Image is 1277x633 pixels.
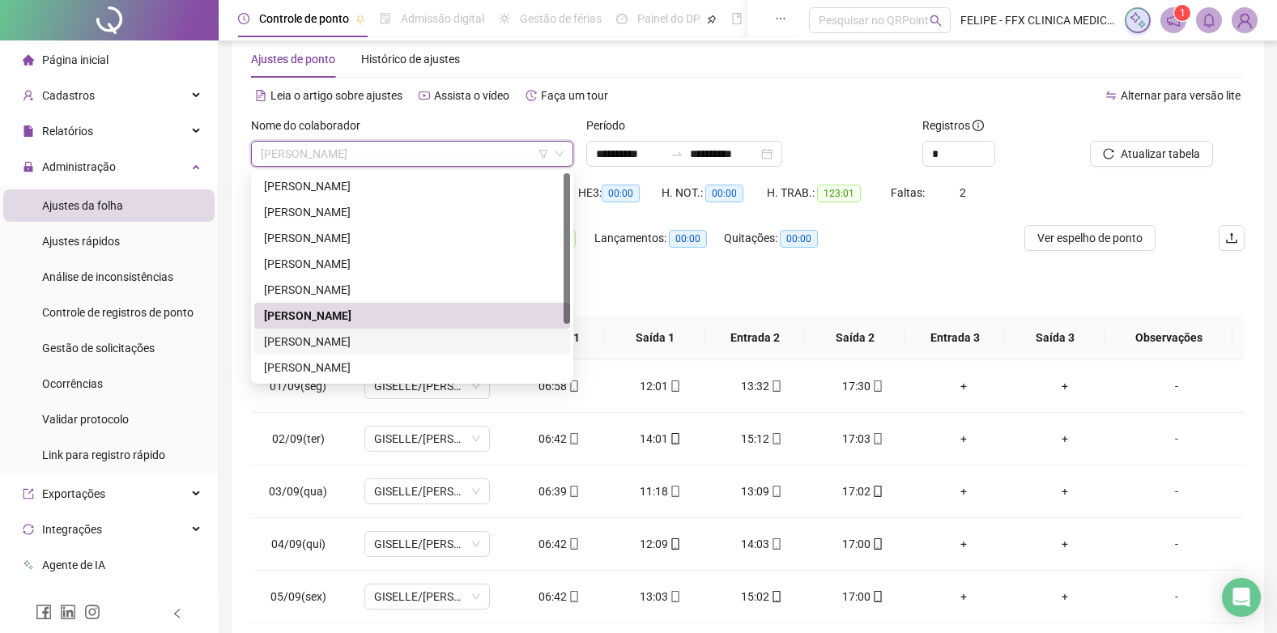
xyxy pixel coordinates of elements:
th: Entrada 3 [905,316,1006,360]
span: Faltas: [891,186,927,199]
span: file [23,125,34,137]
div: + [926,430,1002,448]
span: Ocorrências [42,377,103,390]
th: Saída 3 [1005,316,1105,360]
div: HE 3: [578,184,661,202]
label: Período [586,117,636,134]
span: Controle de ponto [259,12,349,25]
span: mobile [668,486,681,497]
div: 14:01 [623,430,698,448]
span: mobile [870,380,883,392]
span: mobile [769,538,782,550]
span: 01/09(seg) [270,380,326,393]
div: + [1028,535,1103,553]
span: search [930,15,942,27]
span: lock [23,161,34,172]
div: 15:02 [724,588,799,605]
span: book [731,13,743,24]
span: home [23,54,34,66]
span: 02/09(ter) [272,432,325,445]
span: info-circle [973,120,984,131]
div: 06:42 [521,535,597,553]
span: Histórico de ajustes [361,53,460,66]
button: Ver espelho de ponto [1024,225,1156,251]
span: 03/09(qua) [269,485,327,498]
span: reload [1103,148,1114,159]
div: ANA JULIA PEREIRA DOS SANTOS [254,199,570,225]
th: Observações [1105,316,1232,360]
div: 06:42 [521,588,597,605]
span: GISELLE/ADRIANA [374,427,480,451]
div: - [1129,377,1224,395]
span: mobile [668,380,681,392]
div: 06:58 [521,377,597,395]
span: GISELLE/ADRIANA [374,479,480,503]
div: Open Intercom Messenger [1222,578,1261,617]
div: + [926,482,1002,500]
span: sync [23,524,34,535]
span: GISELLE/ADRIANA [374,584,480,609]
span: mobile [870,486,883,497]
span: file-text [255,90,266,101]
span: Painel do DP [637,12,700,25]
span: to [670,147,683,160]
div: ANA CLARA REZENDE SILVA [254,173,570,199]
div: H. TRAB.: [767,184,891,202]
div: 17:30 [825,377,900,395]
label: Nome do colaborador [251,117,371,134]
span: Ver espelho de ponto [1037,229,1143,247]
span: mobile [668,591,681,602]
div: + [1028,377,1103,395]
span: Registros [922,117,984,134]
div: - [1129,482,1224,500]
span: user-add [23,90,34,101]
div: Lançamentos: [594,229,724,248]
div: + [1028,588,1103,605]
div: [PERSON_NAME] [264,281,560,299]
span: Página inicial [42,53,109,66]
span: Administração [42,160,116,173]
span: mobile [567,380,580,392]
div: JAQUELINE PEREIRA MARTINS [254,355,570,380]
div: 11:18 [623,482,698,500]
span: history [526,90,537,101]
img: 7697 [1232,8,1257,32]
div: 13:03 [623,588,698,605]
span: pushpin [707,15,717,24]
div: [PERSON_NAME] [264,307,560,325]
span: Ajustes rápidos [42,235,120,248]
div: 12:09 [623,535,698,553]
span: Validar protocolo [42,413,129,426]
span: pushpin [355,15,365,24]
span: Cadastros [42,89,95,102]
span: mobile [567,433,580,444]
span: Exportações [42,487,105,500]
div: - [1129,588,1224,605]
span: swap [1105,90,1117,101]
div: [PERSON_NAME] [264,177,560,195]
div: CASSIANE DA SILVA OLIVEIRA [254,277,570,303]
span: 05/09(sex) [270,590,326,603]
span: Atualizar tabela [1121,145,1200,163]
div: AYARA GOMES DOS SANTOS [254,251,570,277]
div: 14:03 [724,535,799,553]
div: + [1028,482,1103,500]
span: Admissão digital [401,12,484,25]
span: 2 [960,186,966,199]
span: Ajustes de ponto [251,53,335,66]
span: Gestão de solicitações [42,342,155,355]
span: filter [538,149,548,159]
div: 13:09 [724,482,799,500]
div: 17:03 [825,430,900,448]
span: sun [499,13,510,24]
div: + [926,377,1002,395]
div: DAIANE APARECIDA SOARES MOREIRA [254,303,570,329]
th: Saída 1 [605,316,705,360]
div: 15:12 [724,430,799,448]
span: clock-circle [238,13,249,24]
span: file-done [380,13,391,24]
div: [PERSON_NAME] [264,359,560,376]
span: mobile [870,538,883,550]
span: mobile [567,486,580,497]
span: mobile [769,591,782,602]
